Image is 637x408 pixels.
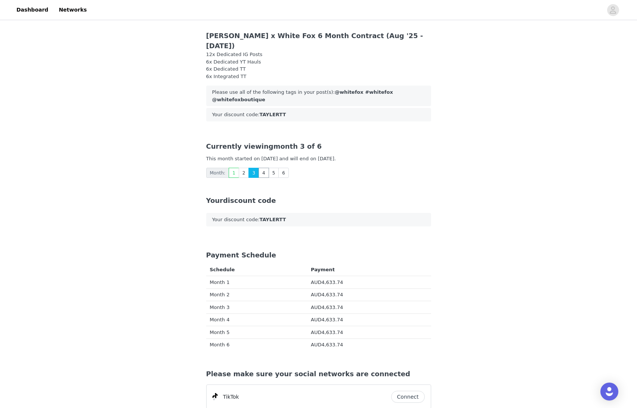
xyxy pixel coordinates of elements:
span: AUD4,633.74 [311,317,343,322]
p: TikTok [223,393,239,401]
span: AUD4,633.74 [311,279,343,285]
a: 4 [259,168,269,178]
div: Please use all of the following tags in your post(s): [206,86,431,106]
strong: TAYLERTT [260,112,286,117]
span: AUD4,633.74 [311,330,343,335]
strong: @whitefox #whitefox @whitefoxboutique [212,89,393,102]
span: Currently viewing [206,142,273,150]
span: discount code [223,197,276,204]
span: [PERSON_NAME] x White Fox 6 Month Contract (Aug '25 - [DATE]) [206,32,423,50]
td: Month 6 [206,339,307,351]
strong: TAYLERTT [260,217,286,222]
div: Open Intercom Messenger [600,383,618,401]
a: Networks [54,1,91,18]
td: Month 4 [206,313,307,326]
th: Payment [307,264,431,276]
div: avatar [609,4,616,16]
a: 1 [229,168,239,178]
a: 6 [278,168,289,178]
td: Month 2 [206,288,307,301]
a: 5 [269,168,279,178]
a: 2 [239,168,249,178]
span: This month started on [DATE] and will end on [DATE]. [206,156,336,161]
div: 12x Dedicated IG Posts 6x Dedicated YT Hauls 6x Dedicated TT 6x Integrated TT [206,51,431,80]
span: AUD4,633.74 [311,305,343,310]
div: Your discount code: [206,213,431,226]
td: Month 3 [206,301,307,314]
td: Month 1 [206,276,307,289]
div: Please make sure your social networks are connected [206,369,431,379]
a: 3 [248,168,259,178]
th: Schedule [206,264,307,276]
a: Dashboard [12,1,53,18]
span: AUD4,633.74 [311,292,343,297]
span: AUD4,633.74 [311,342,343,347]
span: month 3 of 6 [206,142,322,150]
div: Your [206,195,431,205]
div: Your discount code: [206,108,431,121]
button: Connect [391,391,425,403]
td: Month 5 [206,326,307,339]
div: Payment Schedule [206,250,431,260]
